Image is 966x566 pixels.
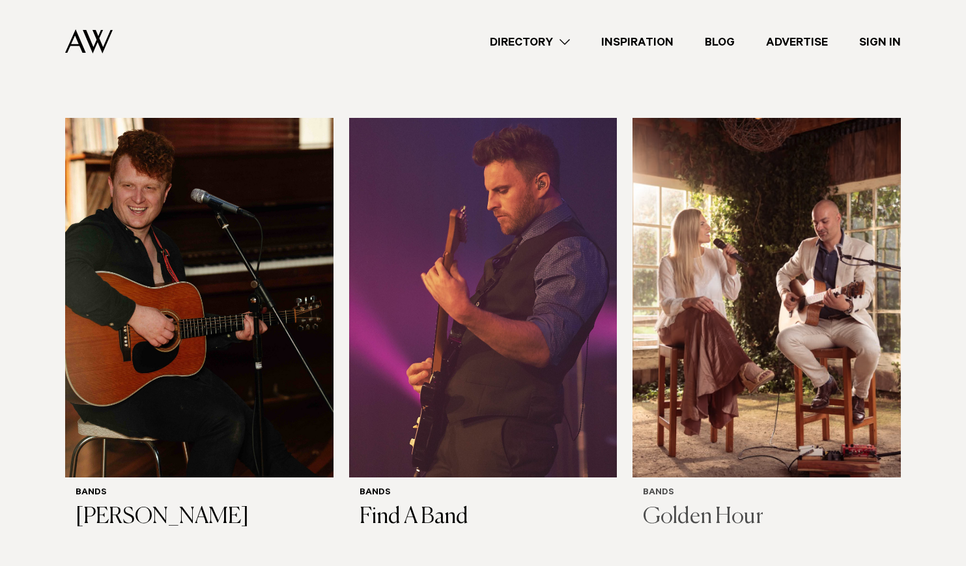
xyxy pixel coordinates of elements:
a: Directory [474,33,586,51]
img: Auckland Weddings Bands | Find A Band [349,118,618,477]
h3: [PERSON_NAME] [76,504,323,531]
a: Sign In [844,33,916,51]
h6: Bands [643,488,890,499]
a: Blog [689,33,750,51]
h3: Find A Band [360,504,607,531]
a: Auckland Weddings Bands | Find A Band Bands Find A Band [349,118,618,541]
h3: Golden Hour [643,504,890,531]
a: Auckland Weddings Bands | Jesse Coynash Bands [PERSON_NAME] [65,118,334,541]
a: Advertise [750,33,844,51]
img: Auckland Weddings Logo [65,29,113,53]
img: Auckland Weddings Bands | Jesse Coynash [65,118,334,477]
img: Auckland Weddings Bands | Golden Hour [632,118,901,477]
h6: Bands [360,488,607,499]
a: Auckland Weddings Bands | Golden Hour Bands Golden Hour [632,118,901,541]
a: Inspiration [586,33,689,51]
h6: Bands [76,488,323,499]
